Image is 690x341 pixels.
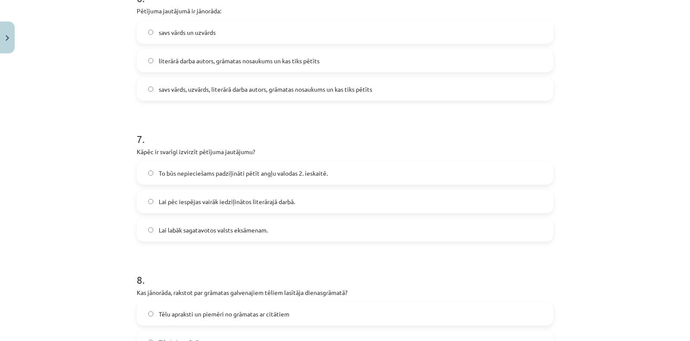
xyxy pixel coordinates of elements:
span: Tēlu apraksti un piemēri no grāmatas ar citātiem [159,310,289,319]
span: Lai labāk sagatavotos valsts eksāmenam. [159,226,268,235]
input: To būs nepieciešams padziļināti pētīt angļu valodas 2. ieskaitē. [148,170,154,176]
p: Kāpēc ir svarīgi izvirzīt pētījuma jautājumu? [137,147,553,156]
p: Pētījuma jautājumā ir jānorāda: [137,6,553,15]
h1: 8 . [137,259,553,285]
input: Lai labāk sagatavotos valsts eksāmenam. [148,227,154,233]
p: Kas jānorāda, rakstot par grāmatas galvenajiem tēliem lasītāja dienasgrāmatā? [137,288,553,297]
span: savs vārds un uzvārds [159,28,216,37]
h1: 7 . [137,118,553,145]
span: To būs nepieciešams padziļināti pētīt angļu valodas 2. ieskaitē. [159,169,328,178]
input: Tēlu apraksti un piemēri no grāmatas ar citātiem [148,311,154,317]
input: Lai pēc iespējas vairāk iedziļinātos literārajā darbā. [148,199,154,205]
input: literārā darba autors, grāmatas nosaukums un kas tiks pētīts [148,58,154,64]
span: Lai pēc iespējas vairāk iedziļinātos literārajā darbā. [159,197,295,206]
input: savs vārds, uzvārds, literārā darba autors, grāmatas nosaukums un kas tiks pētīts [148,87,154,92]
span: savs vārds, uzvārds, literārā darba autors, grāmatas nosaukums un kas tiks pētīts [159,85,372,94]
input: savs vārds un uzvārds [148,30,154,35]
img: icon-close-lesson-0947bae3869378f0d4975bcd49f059093ad1ed9edebbc8119c70593378902aed.svg [6,35,9,41]
span: literārā darba autors, grāmatas nosaukums un kas tiks pētīts [159,56,320,65]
